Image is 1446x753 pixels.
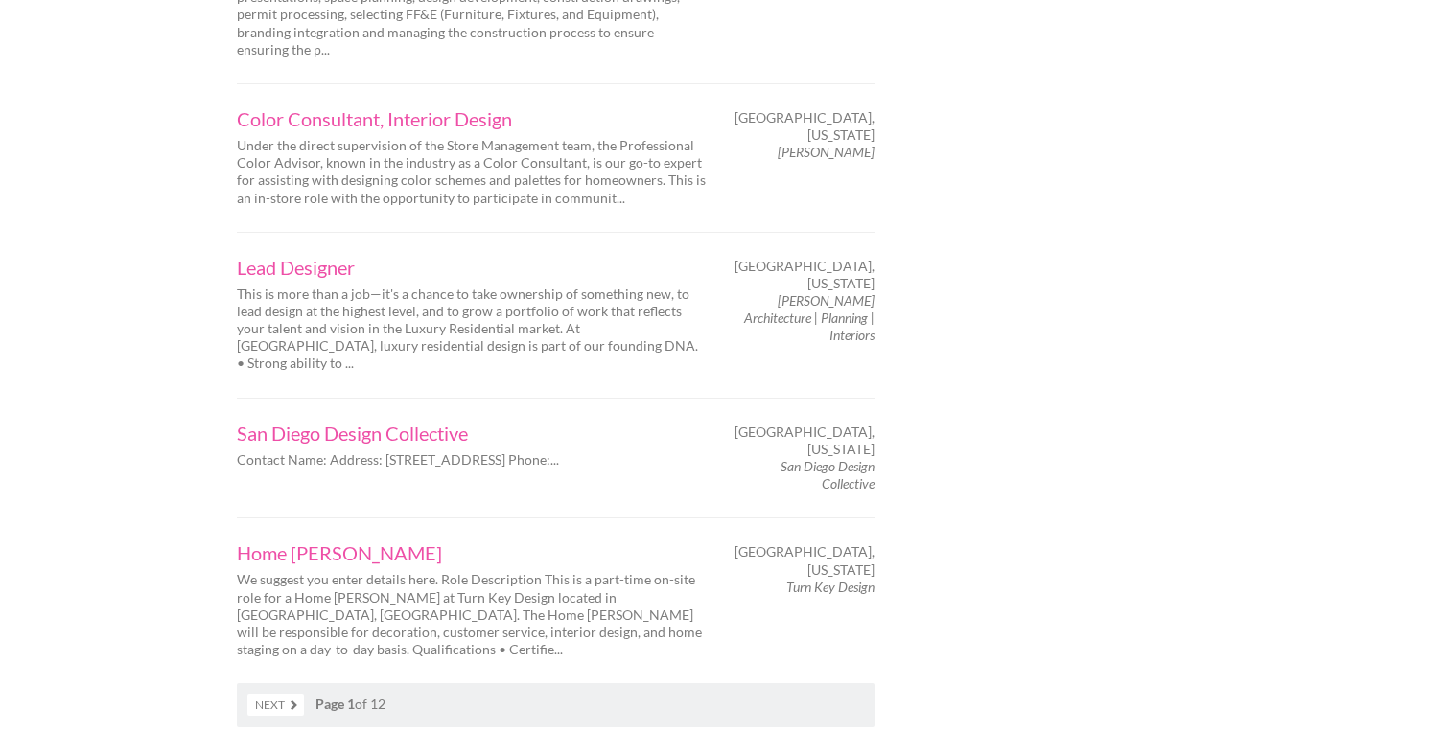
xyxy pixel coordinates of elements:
[237,571,707,658] p: We suggest you enter details here. Role Description This is a part-time on-site role for a Home [...
[237,285,707,373] p: This is more than a job—it's a chance to take ownership of something new, to lead design at the h...
[247,694,304,716] a: Next
[237,451,707,468] p: Contact Name: Address: [STREET_ADDRESS] Phone:...
[744,292,875,343] em: [PERSON_NAME] Architecture | Planning | Interiors
[237,543,707,562] a: Home [PERSON_NAME]
[781,458,875,491] em: San Diego Design Collective
[735,543,875,578] span: [GEOGRAPHIC_DATA], [US_STATE]
[315,696,355,712] strong: Page 1
[237,137,707,207] p: Under the direct supervision of the Store Management team, the Professional Color Advisor, known ...
[778,144,875,160] em: [PERSON_NAME]
[237,423,707,443] a: San Diego Design Collective
[237,683,875,727] nav: of 12
[237,258,707,277] a: Lead Designer
[735,423,875,458] span: [GEOGRAPHIC_DATA], [US_STATE]
[786,579,875,595] em: Turn Key Design
[237,109,707,128] a: Color Consultant, Interior Design
[735,109,875,144] span: [GEOGRAPHIC_DATA], [US_STATE]
[735,258,875,292] span: [GEOGRAPHIC_DATA], [US_STATE]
